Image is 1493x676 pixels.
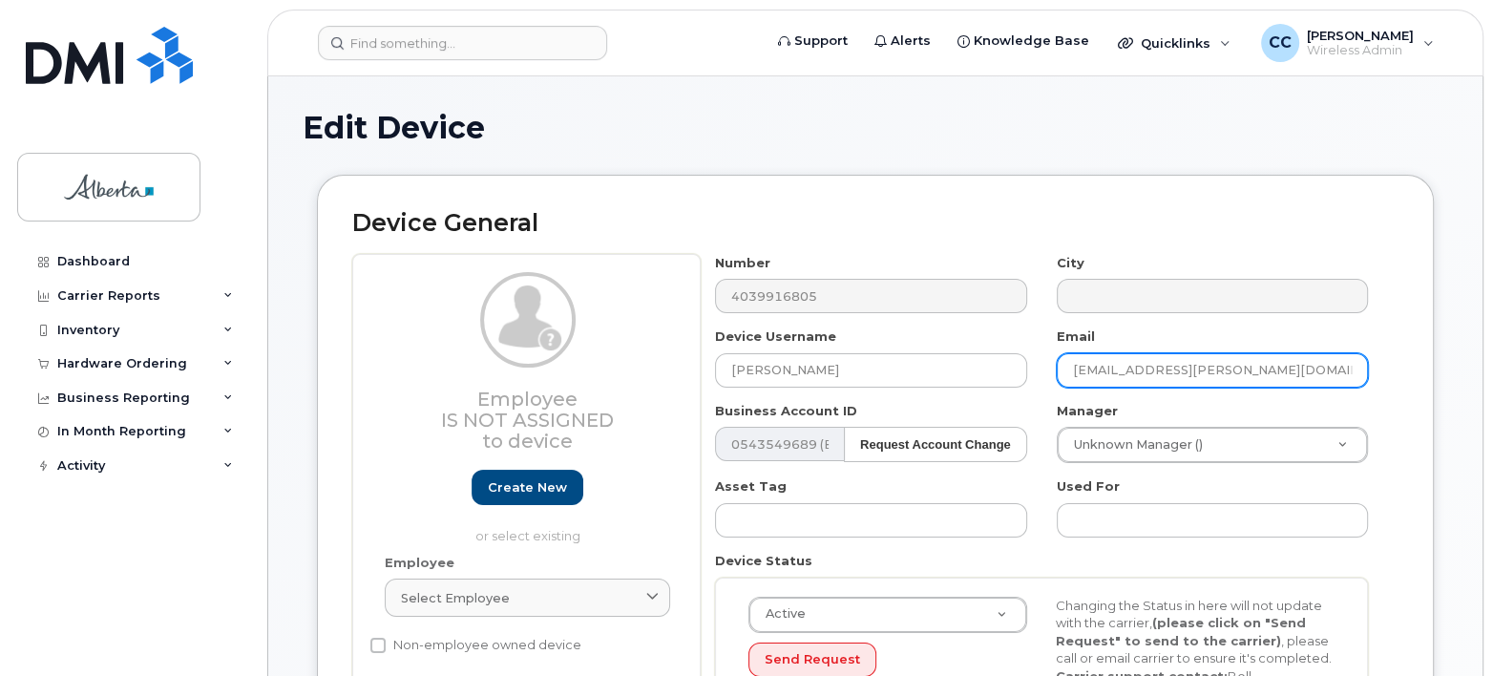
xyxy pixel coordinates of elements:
[1058,428,1367,462] a: Unknown Manager ()
[1056,615,1306,648] strong: (please click on "Send Request" to send to the carrier)
[715,402,857,420] label: Business Account ID
[715,552,812,570] label: Device Status
[385,554,454,572] label: Employee
[441,409,614,432] span: Is not assigned
[370,638,386,653] input: Non-employee owned device
[860,437,1011,452] strong: Request Account Change
[385,527,670,545] p: or select existing
[303,111,1448,144] h1: Edit Device
[715,327,836,346] label: Device Username
[401,589,510,607] span: Select employee
[1057,327,1095,346] label: Email
[715,254,770,272] label: Number
[715,477,787,496] label: Asset Tag
[352,210,1398,237] h2: Device General
[749,598,1026,632] a: Active
[1057,402,1118,420] label: Manager
[472,470,583,505] a: Create new
[754,605,806,623] span: Active
[1057,477,1120,496] label: Used For
[482,430,573,453] span: to device
[1057,254,1084,272] label: City
[370,634,581,657] label: Non-employee owned device
[385,389,670,452] h3: Employee
[385,579,670,617] a: Select employee
[1062,436,1203,454] span: Unknown Manager ()
[844,427,1027,462] button: Request Account Change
